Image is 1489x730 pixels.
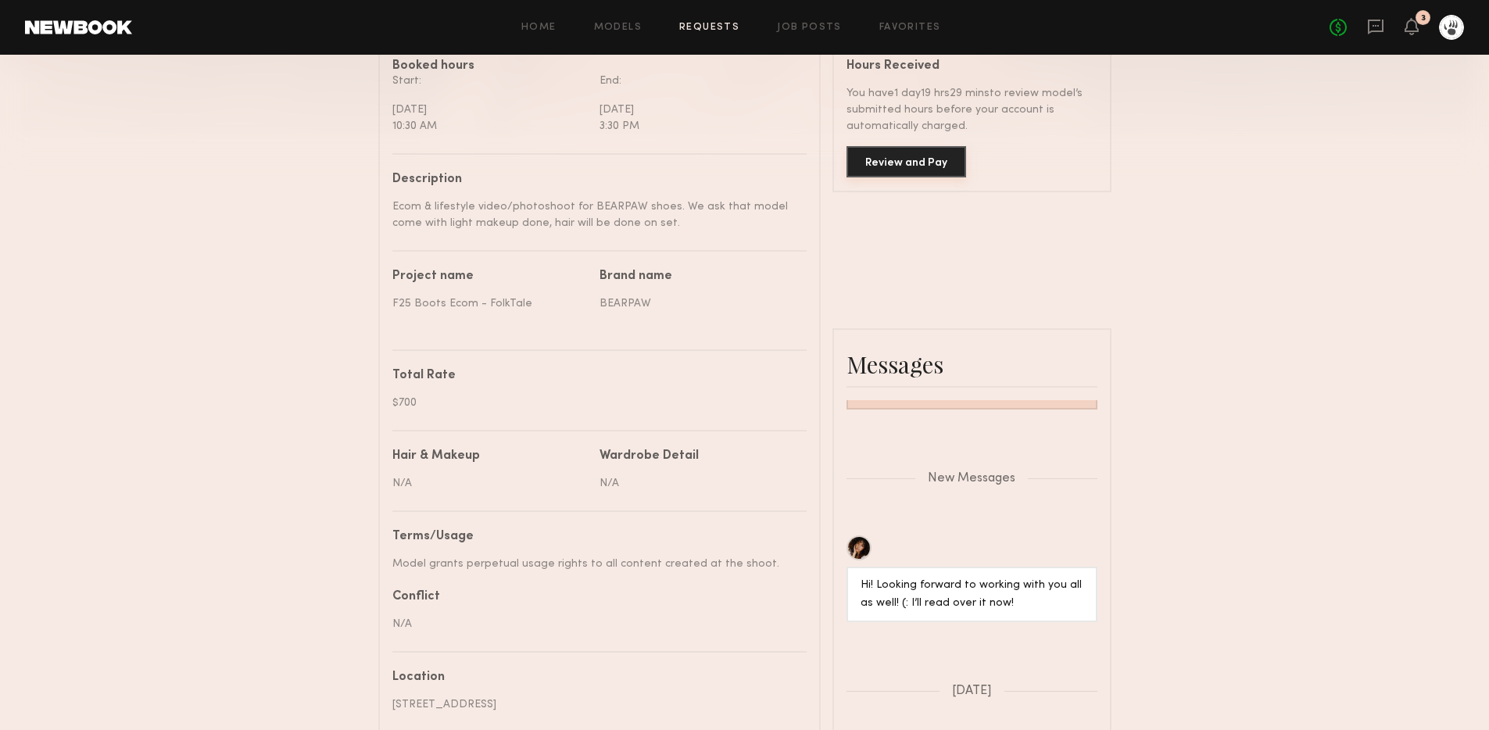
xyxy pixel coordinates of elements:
button: Review and Pay [847,146,966,177]
div: Brand name [600,270,795,283]
div: [DATE] [600,102,795,118]
a: Job Posts [777,23,842,33]
div: Model grants perpetual usage rights to all content created at the shoot. [392,556,795,572]
div: Hair & Makeup [392,450,480,463]
div: 3 [1421,14,1426,23]
div: Hi! Looking forward to working with you all as well! (: I’ll read over it now! [861,577,1083,613]
span: [DATE] [952,685,992,698]
div: N/A [392,475,588,492]
div: Ecom & lifestyle video/photoshoot for BEARPAW shoes. We ask that model come with light makeup don... [392,199,795,231]
a: Requests [679,23,739,33]
div: Description [392,174,795,186]
div: Wardrobe Detail [600,450,699,463]
div: Start: [392,73,588,89]
div: Conflict [392,591,795,603]
div: $700 [392,395,795,411]
div: End: [600,73,795,89]
div: Booked hours [392,60,807,73]
div: Hours Received [847,60,1097,73]
div: Messages [847,349,1097,380]
div: F25 Boots Ecom - FolkTale [392,295,588,312]
div: [DATE] [392,102,588,118]
a: Favorites [879,23,941,33]
div: Project name [392,270,588,283]
div: N/A [392,616,795,632]
div: Location [392,671,795,684]
span: New Messages [928,472,1015,485]
div: 10:30 AM [392,118,588,134]
div: Terms/Usage [392,531,795,543]
div: You have 1 day 19 hrs 29 mins to review model’s submitted hours before your account is automatica... [847,85,1097,134]
div: BEARPAW [600,295,795,312]
a: Home [521,23,557,33]
div: 3:30 PM [600,118,795,134]
div: [STREET_ADDRESS] [392,696,795,713]
a: Models [594,23,642,33]
div: Total Rate [392,370,795,382]
div: N/A [600,475,795,492]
